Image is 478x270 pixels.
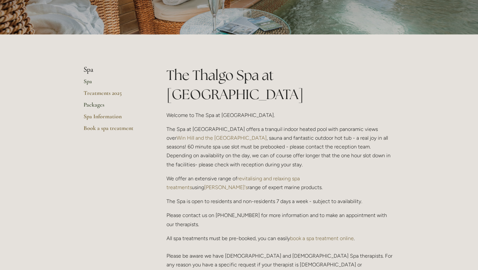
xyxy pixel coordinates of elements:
a: book a spa treatment online [290,235,354,241]
a: [PERSON_NAME]'s [204,184,248,190]
a: Book a spa treatment [84,124,146,136]
p: The Spa is open to residents and non-residents 7 days a week - subject to availability. [166,197,394,206]
p: Please contact us on [PHONE_NUMBER] for more information and to make an appointment with our ther... [166,211,394,228]
a: Spa Information [84,113,146,124]
p: The Spa at [GEOGRAPHIC_DATA] offers a tranquil indoor heated pool with panoramic views over , sau... [166,125,394,169]
a: Packages [84,101,146,113]
li: Spa [84,66,146,74]
a: Spa [84,78,146,89]
p: Welcome to The Spa at [GEOGRAPHIC_DATA]. [166,111,394,120]
a: Treatments 2025 [84,89,146,101]
p: We offer an extensive range of using range of expert marine products. [166,174,394,192]
a: Win Hill and the [GEOGRAPHIC_DATA] [177,135,267,141]
h1: The Thalgo Spa at [GEOGRAPHIC_DATA] [166,66,394,104]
